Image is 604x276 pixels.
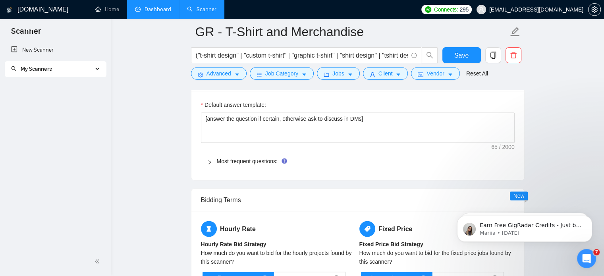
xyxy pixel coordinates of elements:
[201,221,356,237] h5: Hourly Rate
[510,27,520,37] span: edit
[418,71,423,77] span: idcard
[66,223,93,228] span: Messages
[95,6,119,13] a: homeHome
[11,42,100,58] a: New Scanner
[8,63,151,93] div: Send us a messageWe typically reply in under a minute
[12,166,147,181] div: 👑 Laziza AI - Job Pre-Qualification
[425,6,431,13] img: upwork-logo.png
[5,25,47,42] span: Scanner
[250,67,314,80] button: barsJob Categorycaret-down
[363,67,408,80] button: userClientcaret-down
[201,241,266,247] b: Hourly Rate Bid Strategy
[201,221,217,237] span: hourglass
[126,223,139,228] span: Help
[106,203,159,235] button: Help
[207,160,212,164] span: right
[201,189,515,211] div: Bidding Terms
[378,69,393,78] span: Client
[187,6,216,13] a: searchScanner
[445,199,604,255] iframe: Intercom notifications message
[434,5,458,14] span: Connects:
[359,241,423,247] b: Fixed Price Bid Strategy
[16,78,133,87] div: We typically reply in under a minute
[324,71,329,77] span: folder
[593,249,600,255] span: 7
[16,146,133,163] div: 🔠 GigRadar Search Syntax: Query Operators for Optimized Job Searches
[16,70,133,78] div: Send us a message
[454,50,469,60] span: Save
[442,47,481,63] button: Save
[16,123,133,140] div: ✅ How To: Connect your agency to [DOMAIN_NAME]
[317,67,360,80] button: folderJobscaret-down
[479,7,484,12] span: user
[281,157,288,164] div: Tooltip anchor
[12,101,147,117] button: Search for help
[135,6,171,13] a: dashboardDashboard
[12,181,147,195] div: Sardor AI Prompt Library
[234,71,240,77] span: caret-down
[195,22,508,42] input: Scanner name...
[301,71,307,77] span: caret-down
[359,221,515,237] h5: Fixed Price
[12,143,147,166] div: 🔠 GigRadar Search Syntax: Query Operators for Optimized Job Searches
[265,69,298,78] span: Job Category
[422,47,438,63] button: search
[370,71,375,77] span: user
[485,47,501,63] button: copy
[16,184,133,192] div: Sardor AI Prompt Library
[359,249,515,266] div: How much do you want to bid for the fixed price jobs found by this scanner?
[191,67,247,80] button: settingAdvancedcaret-down
[206,69,231,78] span: Advanced
[332,69,344,78] span: Jobs
[53,203,106,235] button: Messages
[347,71,353,77] span: caret-down
[486,52,501,59] span: copy
[198,71,203,77] span: setting
[466,69,488,78] a: Reset All
[21,66,52,72] span: My Scanners
[448,71,453,77] span: caret-down
[411,53,417,58] span: info-circle
[422,52,437,59] span: search
[201,152,515,170] div: Most frequent questions:
[5,42,106,58] li: New Scanner
[196,50,408,60] input: Search Freelance Jobs...
[506,52,521,59] span: delete
[16,40,143,53] p: How can we help?
[201,249,356,266] div: How much do you want to bid for the hourly projects found by this scanner?
[12,120,147,143] div: ✅ How To: Connect your agency to [DOMAIN_NAME]
[7,4,12,16] img: logo
[11,66,17,71] span: search
[217,158,278,164] a: Most frequent questions:
[426,69,444,78] span: Vendor
[396,71,401,77] span: caret-down
[588,6,601,13] a: setting
[588,3,601,16] button: setting
[459,5,468,14] span: 295
[411,67,459,80] button: idcardVendorcaret-down
[16,169,133,178] div: 👑 Laziza AI - Job Pre-Qualification
[257,71,262,77] span: bars
[506,47,521,63] button: delete
[201,100,266,109] label: Default answer template:
[17,223,35,228] span: Home
[577,249,596,268] iframe: Intercom live chat
[16,105,64,113] span: Search for help
[201,112,515,143] textarea: Default answer template:
[95,257,102,265] span: double-left
[11,66,52,72] span: My Scanners
[513,193,524,199] span: New
[359,221,375,237] span: tag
